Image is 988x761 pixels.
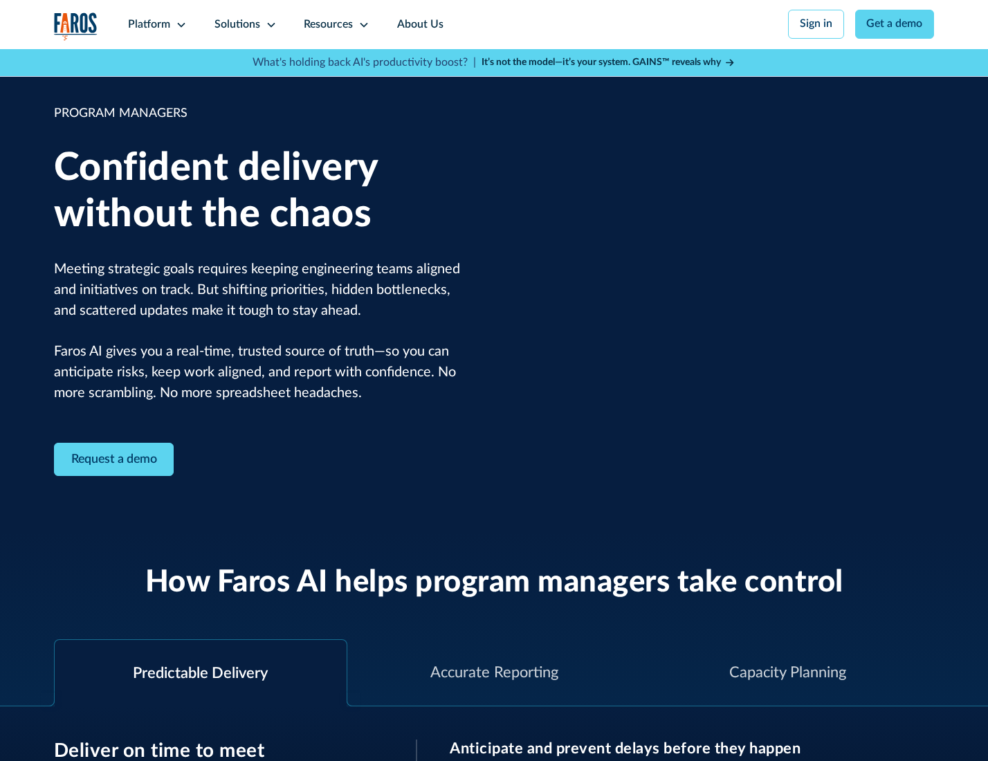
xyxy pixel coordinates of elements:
a: Sign in [788,10,844,39]
a: It’s not the model—it’s your system. GAINS™ reveals why [482,55,736,70]
p: Meeting strategic goals requires keeping engineering teams aligned and initiatives on track. But ... [54,259,474,404]
a: Contact Modal [54,443,174,477]
p: What's holding back AI's productivity boost? | [253,55,476,71]
a: Get a demo [855,10,935,39]
h3: Anticipate and prevent delays before they happen [450,740,934,758]
img: Logo of the analytics and reporting company Faros. [54,12,98,41]
div: Resources [304,17,353,33]
div: Accurate Reporting [430,661,558,684]
div: Capacity Planning [729,661,846,684]
h1: Confident delivery without the chaos [54,145,474,238]
a: home [54,12,98,41]
div: Solutions [214,17,260,33]
div: PROGRAM MANAGERS [54,104,474,123]
div: Predictable Delivery [133,662,268,685]
div: Platform [128,17,170,33]
h2: How Faros AI helps program managers take control [145,565,843,601]
strong: It’s not the model—it’s your system. GAINS™ reveals why [482,57,721,67]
